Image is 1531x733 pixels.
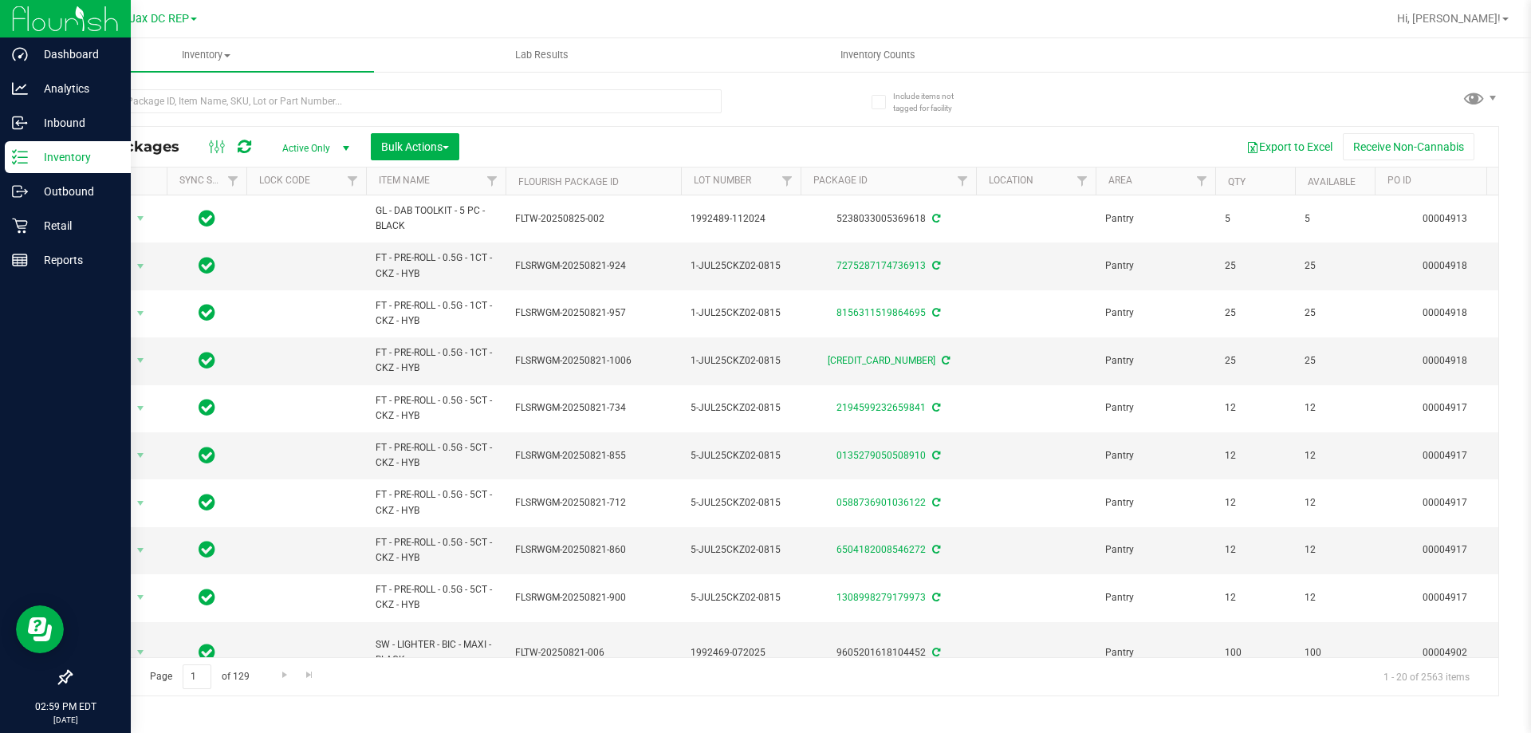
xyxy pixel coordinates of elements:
span: FT - PRE-ROLL - 0.5G - 5CT - CKZ - HYB [376,582,496,613]
span: 12 [1305,590,1365,605]
a: Filter [1189,167,1215,195]
span: GL - DAB TOOLKIT - 5 PC - BLACK [376,203,496,234]
inline-svg: Reports [12,252,28,268]
span: FLSRWGM-20250821-924 [515,258,671,274]
a: 0588736901036122 [836,497,926,508]
button: Export to Excel [1236,133,1343,160]
a: Lab Results [374,38,710,72]
a: Go to the next page [273,664,296,686]
span: select [131,586,151,609]
span: 5-JUL25CKZ02-0815 [691,590,791,605]
span: FLSRWGM-20250821-1006 [515,353,671,368]
span: Pantry [1105,258,1206,274]
p: Analytics [28,79,124,98]
span: In Sync [199,207,215,230]
a: 8156311519864695 [836,307,926,318]
span: 25 [1225,258,1285,274]
a: 6504182008546272 [836,544,926,555]
span: 12 [1225,542,1285,558]
span: 12 [1225,590,1285,605]
span: 5-JUL25CKZ02-0815 [691,448,791,463]
span: FLSRWGM-20250821-957 [515,305,671,321]
iframe: Resource center [16,605,64,653]
a: 00004917 [1423,497,1467,508]
span: Include items not tagged for facility [893,90,973,114]
a: 00004918 [1423,355,1467,366]
span: FT - PRE-ROLL - 0.5G - 1CT - CKZ - HYB [376,345,496,376]
a: 0135279050508910 [836,450,926,461]
p: Retail [28,216,124,235]
span: FLTW-20250825-002 [515,211,671,227]
span: Sync from Compliance System [939,355,950,366]
a: 00004917 [1423,402,1467,413]
span: Pantry [1105,495,1206,510]
inline-svg: Analytics [12,81,28,97]
span: Pantry [1105,645,1206,660]
inline-svg: Dashboard [12,46,28,62]
span: Pantry [1105,353,1206,368]
a: 2194599232659841 [836,402,926,413]
span: select [131,444,151,467]
span: 1992489-112024 [691,211,791,227]
a: Package ID [813,175,868,186]
a: 00004902 [1423,647,1467,658]
span: 1-JUL25CKZ02-0815 [691,258,791,274]
span: 100 [1305,645,1365,660]
span: In Sync [199,301,215,324]
a: Sync Status [179,175,241,186]
a: 00004917 [1423,450,1467,461]
span: 12 [1305,400,1365,416]
a: Location [989,175,1033,186]
a: Item Name [379,175,430,186]
span: 5-JUL25CKZ02-0815 [691,542,791,558]
span: FT - PRE-ROLL - 0.5G - 1CT - CKZ - HYB [376,298,496,329]
span: In Sync [199,254,215,277]
span: 12 [1305,448,1365,463]
a: 00004913 [1423,213,1467,224]
span: SW - LIGHTER - BIC - MAXI - BLACK [376,637,496,668]
a: Inventory [38,38,374,72]
span: 5 [1225,211,1285,227]
span: Sync from Compliance System [930,592,940,603]
span: In Sync [199,491,215,514]
span: 12 [1225,448,1285,463]
a: Filter [774,167,801,195]
span: Sync from Compliance System [930,213,940,224]
span: select [131,255,151,278]
div: 5238033005369618 [798,211,978,227]
span: 12 [1225,495,1285,510]
inline-svg: Retail [12,218,28,234]
p: Reports [28,250,124,270]
a: Lock Code [259,175,310,186]
span: Pantry [1105,590,1206,605]
span: select [131,397,151,420]
input: Search Package ID, Item Name, SKU, Lot or Part Number... [70,89,722,113]
span: 25 [1225,305,1285,321]
span: Sync from Compliance System [930,402,940,413]
span: All Packages [83,138,195,156]
a: 7275287174736913 [836,260,926,271]
span: Page of 129 [136,664,262,689]
span: FLSRWGM-20250821-855 [515,448,671,463]
span: In Sync [199,349,215,372]
span: FT - PRE-ROLL - 0.5G - 5CT - CKZ - HYB [376,393,496,424]
p: Inbound [28,113,124,132]
span: FLSRWGM-20250821-712 [515,495,671,510]
a: 1308998279179973 [836,592,926,603]
span: Jax DC REP [129,12,189,26]
span: Inventory [38,48,374,62]
span: 100 [1225,645,1285,660]
a: Area [1108,175,1132,186]
a: Filter [950,167,976,195]
span: In Sync [199,586,215,609]
span: In Sync [199,444,215,467]
span: Bulk Actions [381,140,449,153]
span: 1992469-072025 [691,645,791,660]
span: FT - PRE-ROLL - 0.5G - 5CT - CKZ - HYB [376,487,496,518]
span: Sync from Compliance System [930,544,940,555]
a: Filter [479,167,506,195]
a: Filter [340,167,366,195]
span: select [131,349,151,372]
span: Sync from Compliance System [930,260,940,271]
p: Inventory [28,148,124,167]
